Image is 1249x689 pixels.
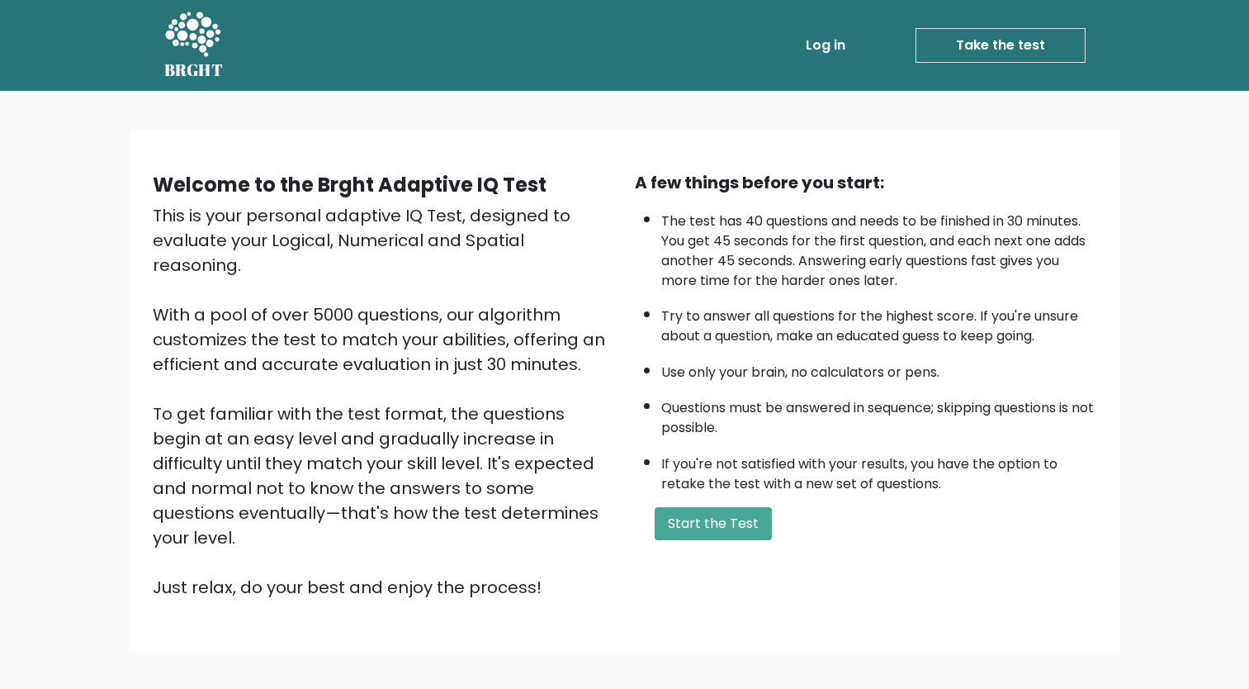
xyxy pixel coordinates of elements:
div: A few things before you start: [635,170,1097,195]
li: The test has 40 questions and needs to be finished in 30 minutes. You get 45 seconds for the firs... [661,203,1097,291]
li: Try to answer all questions for the highest score. If you're unsure about a question, make an edu... [661,298,1097,346]
li: Use only your brain, no calculators or pens. [661,354,1097,383]
li: Questions must be answered in sequence; skipping questions is not possible. [661,390,1097,438]
a: Log in [799,29,852,62]
h5: BRGHT [164,60,224,80]
b: Welcome to the Brght Adaptive IQ Test [153,171,546,198]
div: This is your personal adaptive IQ Test, designed to evaluate your Logical, Numerical and Spatial ... [153,203,615,600]
a: Take the test [915,28,1086,63]
button: Start the Test [655,507,772,540]
li: If you're not satisfied with your results, you have the option to retake the test with a new set ... [661,446,1097,494]
a: BRGHT [164,7,224,84]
